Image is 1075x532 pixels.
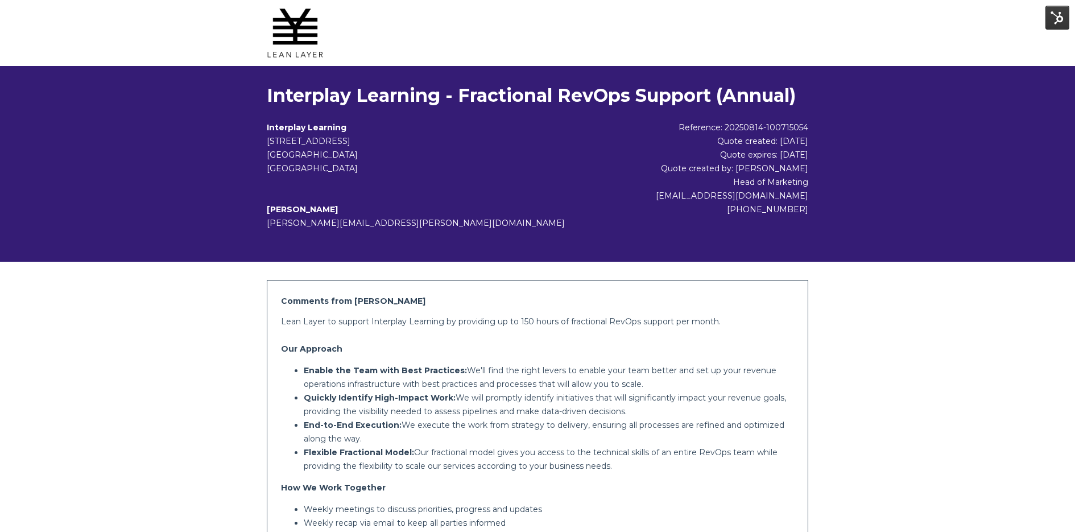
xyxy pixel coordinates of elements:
strong: End-to-End Execution: [304,420,402,430]
p: We'll find the right levers to enable your team better and set up your revenue operations infrast... [304,364,795,391]
span: Quote created by: [PERSON_NAME] Head of Marketing [EMAIL_ADDRESS][DOMAIN_NAME] [PHONE_NUMBER] [656,163,808,215]
p: We execute the work from strategy to delivery, ensuring all processes are refined and optimized a... [304,418,795,446]
div: Quote expires: [DATE] [565,148,809,162]
h2: Comments from [PERSON_NAME] [281,294,795,308]
strong: How We Work Together [281,482,386,493]
span: [PERSON_NAME][EMAIL_ADDRESS][PERSON_NAME][DOMAIN_NAME] [267,218,565,228]
strong: Quickly Identify High-Impact Work: [304,393,456,403]
p: Weekly recap via email to keep all parties informed [304,516,795,530]
strong: Our Approach [281,344,342,354]
b: Interplay Learning [267,122,346,133]
p: Our fractional model gives you access to the technical skills of an entire RevOps team while prov... [304,446,795,473]
p: We will promptly identify initiatives that will significantly impact your revenue goals, providin... [304,391,795,418]
img: HubSpot Tools Menu Toggle [1045,6,1069,30]
h1: Interplay Learning - Fractional RevOps Support (Annual) [267,84,809,107]
strong: Flexible Fractional Model: [304,447,414,457]
img: Lean Layer [267,5,324,61]
strong: Enable the Team with Best Practices: [304,365,467,376]
div: Reference: 20250814-100715054 [565,121,809,134]
p: Weekly meetings to discuss priorities, progress and updates [304,502,795,516]
b: [PERSON_NAME] [267,204,338,215]
div: Quote created: [DATE] [565,134,809,148]
address: [STREET_ADDRESS] [GEOGRAPHIC_DATA] [GEOGRAPHIC_DATA] [267,134,565,175]
p: Lean Layer to support Interplay Learning by providing up to 150 hours of fractional RevOps suppor... [281,315,795,328]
